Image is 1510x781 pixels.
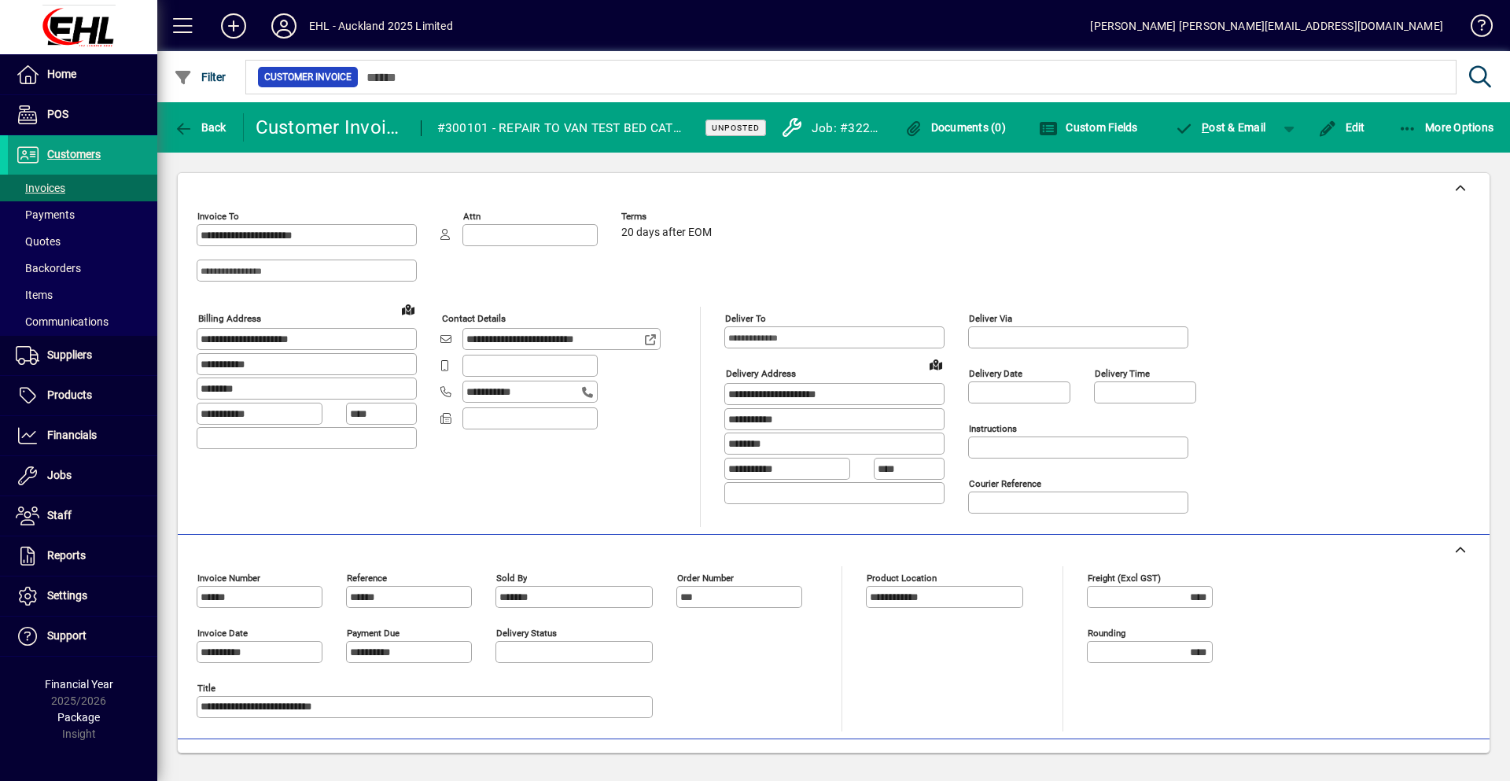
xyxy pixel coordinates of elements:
app-page-header-button: Back [157,113,244,142]
span: Communications [16,315,109,328]
mat-label: Instructions [969,423,1017,434]
span: ost & Email [1175,121,1266,134]
a: Financials [8,416,157,455]
mat-label: Sold by [496,573,527,584]
span: Back [174,121,226,134]
span: Financials [47,429,97,441]
a: Suppliers [8,336,157,375]
span: Support [47,629,87,642]
button: More Options [1394,113,1498,142]
a: View on map [923,352,948,377]
mat-label: Invoice To [197,211,239,222]
span: Payments [16,208,75,221]
mat-label: Attn [463,211,481,222]
mat-label: Delivery time [1095,368,1150,379]
a: Staff [8,496,157,536]
a: Settings [8,577,157,616]
button: Custom Fields [1035,113,1142,142]
span: Financial Year [45,678,113,691]
mat-label: Invoice date [197,628,248,639]
a: Knowledge Base [1459,3,1490,54]
span: Edit [1318,121,1365,134]
mat-label: Delivery status [496,628,557,639]
button: Documents (0) [900,113,1010,142]
a: Job: #32223 [768,102,887,153]
mat-label: Delivery date [969,368,1022,379]
a: Reports [8,536,157,576]
a: Support [8,617,157,656]
span: Backorders [16,262,81,274]
span: Terms [621,212,716,222]
button: Profile [259,12,309,40]
span: Staff [47,509,72,521]
span: Settings [47,589,87,602]
a: Payments [8,201,157,228]
div: Job: #32223 [812,116,883,141]
mat-label: Deliver To [725,313,766,324]
span: Filter [174,71,226,83]
mat-label: Payment due [347,628,400,639]
span: More Options [1398,121,1494,134]
span: Suppliers [47,348,92,361]
a: Products [8,376,157,415]
div: EHL - Auckland 2025 Limited [309,13,453,39]
mat-label: Product location [867,573,937,584]
a: Quotes [8,228,157,255]
span: Package [57,711,100,724]
span: Custom Fields [1039,121,1138,134]
a: POS [8,95,157,134]
span: Invoices [16,182,65,194]
mat-label: Deliver via [969,313,1012,324]
button: Filter [170,63,230,91]
mat-label: Courier Reference [969,478,1041,489]
span: Products [47,389,92,401]
a: View on map [396,297,421,322]
span: Items [16,289,53,301]
a: Items [8,282,157,308]
a: Jobs [8,456,157,495]
span: Documents (0) [904,121,1006,134]
button: Add [208,12,259,40]
span: Customers [47,148,101,160]
div: [PERSON_NAME] [PERSON_NAME][EMAIL_ADDRESS][DOMAIN_NAME] [1090,13,1443,39]
mat-label: Rounding [1088,628,1125,639]
div: #300101 - REPAIR TO VAN TEST BED CATCH [437,116,686,141]
span: Quotes [16,235,61,248]
button: Back [170,113,230,142]
div: Customer Invoice [256,115,405,140]
span: Jobs [47,469,72,481]
mat-label: Title [197,683,215,694]
mat-label: Reference [347,573,387,584]
span: 20 days after EOM [621,227,712,239]
a: Invoices [8,175,157,201]
a: Home [8,55,157,94]
span: Unposted [712,123,760,133]
span: Reports [47,549,86,562]
a: Communications [8,308,157,335]
button: Post & Email [1167,113,1274,142]
span: POS [47,108,68,120]
span: Customer Invoice [264,69,352,85]
mat-label: Invoice number [197,573,260,584]
button: Edit [1314,113,1369,142]
mat-label: Freight (excl GST) [1088,573,1161,584]
span: Home [47,68,76,80]
a: Backorders [8,255,157,282]
span: P [1202,121,1209,134]
mat-label: Order number [677,573,734,584]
